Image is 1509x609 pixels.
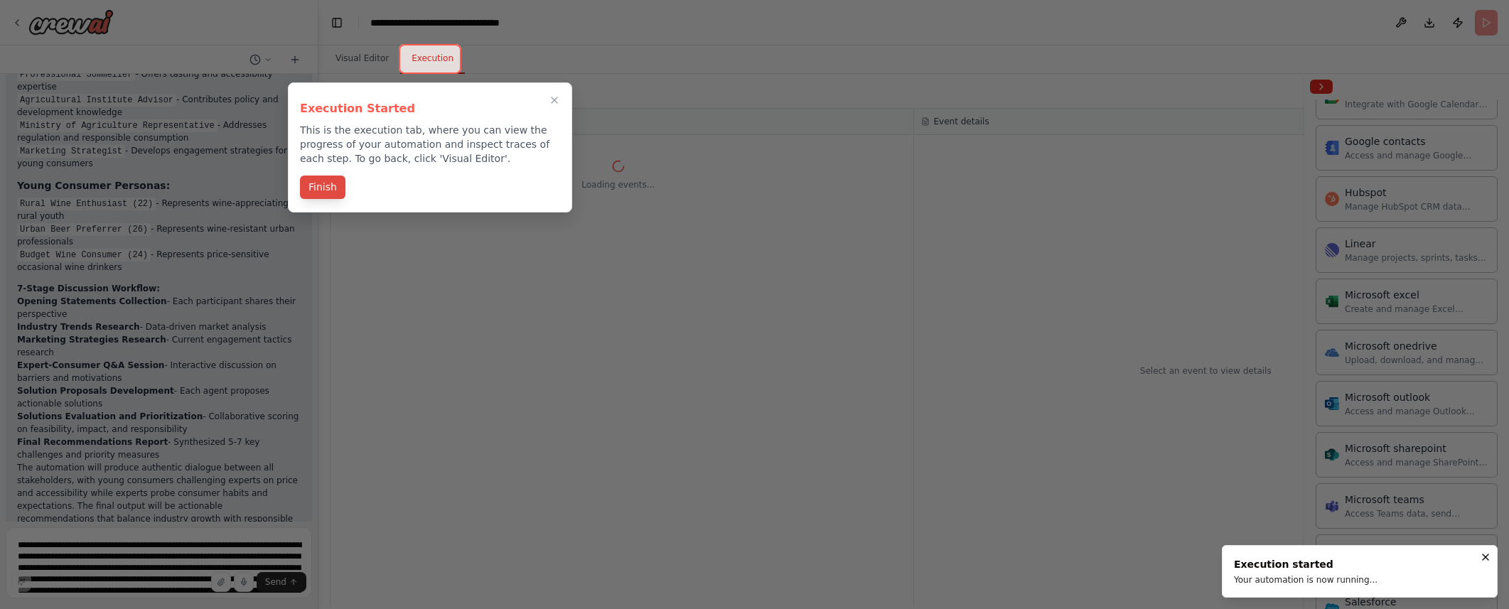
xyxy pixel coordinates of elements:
[546,92,563,109] button: Close walkthrough
[300,100,560,117] h3: Execution Started
[1234,574,1378,586] div: Your automation is now running...
[300,123,560,166] p: This is the execution tab, where you can view the progress of your automation and inspect traces ...
[300,176,345,199] button: Finish
[1234,557,1378,571] div: Execution started
[327,13,347,33] button: Hide left sidebar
